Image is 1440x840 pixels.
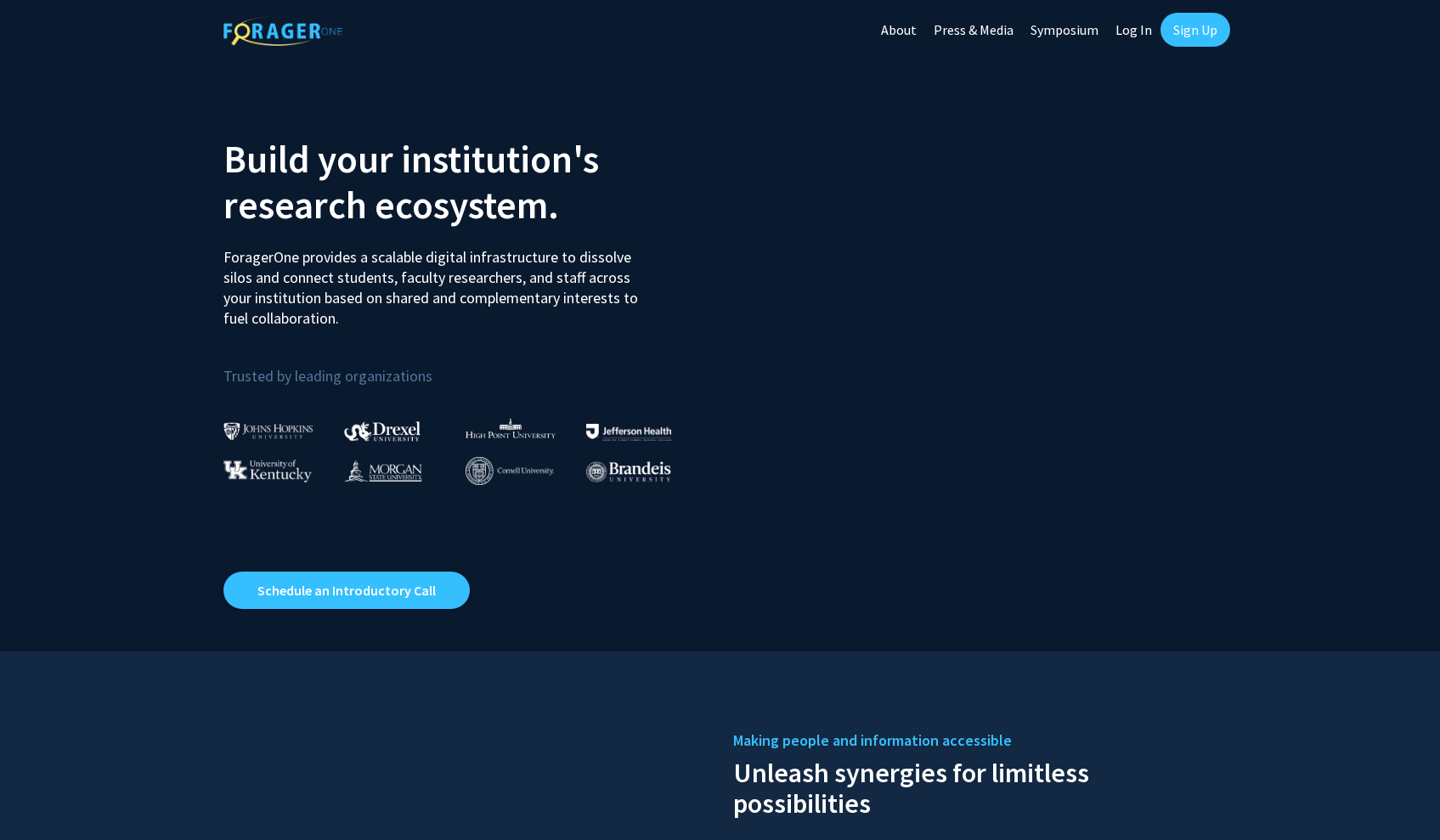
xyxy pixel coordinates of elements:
a: Opens in a new tab [223,572,470,609]
img: Brandeis University [586,461,671,482]
p: ForagerOne provides a scalable digital infrastructure to dissolve silos and connect students, fac... [223,234,650,329]
img: Drexel University [344,421,421,441]
img: ForagerOne Logo [223,16,342,46]
p: Trusted by leading organizations [223,342,708,389]
a: Sign Up [1160,13,1230,47]
h5: Making people and information accessible [733,728,1217,753]
img: University of Kentucky [223,459,312,482]
h2: Unleash synergies for limitless possibilities [733,753,1217,819]
img: Thomas Jefferson University [586,424,671,440]
h2: Build your institution's research ecosystem. [223,136,708,228]
img: Morgan State University [344,459,422,482]
img: Johns Hopkins University [223,422,313,440]
img: Cornell University [466,457,554,485]
img: High Point University [466,418,556,438]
